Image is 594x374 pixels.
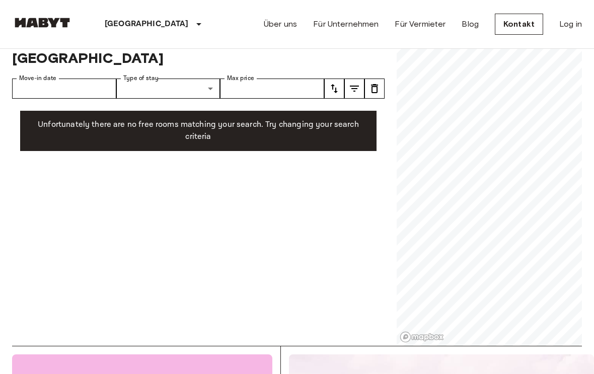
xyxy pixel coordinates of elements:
[313,18,379,30] a: Für Unternehmen
[397,20,582,362] canvas: Map
[105,18,189,30] p: [GEOGRAPHIC_DATA]
[264,18,297,30] a: Über uns
[19,74,56,83] label: Move-in date
[227,74,254,83] label: Max price
[12,79,116,99] input: Choose date
[559,18,582,30] a: Log in
[344,79,364,99] button: tune
[123,74,159,83] label: Type of stay
[324,79,344,99] button: tune
[12,18,72,28] img: Habyt
[462,18,479,30] a: Blog
[28,119,368,143] p: Unfortunately there are no free rooms matching your search. Try changing your search criteria
[12,32,385,66] span: Private rooms and apartments for rent in [GEOGRAPHIC_DATA]
[395,18,445,30] a: Für Vermieter
[400,331,444,343] a: Mapbox logo
[495,14,543,35] a: Kontakt
[364,79,385,99] button: tune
